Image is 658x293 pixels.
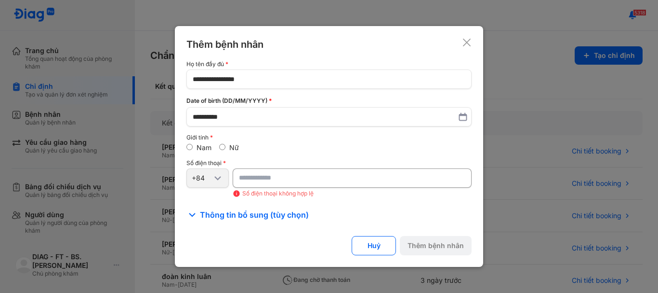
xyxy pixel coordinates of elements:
[186,97,472,105] div: Date of birth (DD/MM/YYYY)
[186,61,472,68] div: Họ tên đầy đủ
[229,143,239,152] label: Nữ
[186,38,263,51] div: Thêm bệnh nhân
[186,134,472,141] div: Giới tính
[186,160,472,167] div: Số điện thoại
[400,236,472,255] button: Thêm bệnh nhân
[200,209,309,221] span: Thông tin bổ sung (tùy chọn)
[352,236,396,255] button: Huỷ
[192,174,212,182] div: +84
[197,143,211,152] label: Nam
[233,190,472,197] div: Số điện thoại không hợp lệ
